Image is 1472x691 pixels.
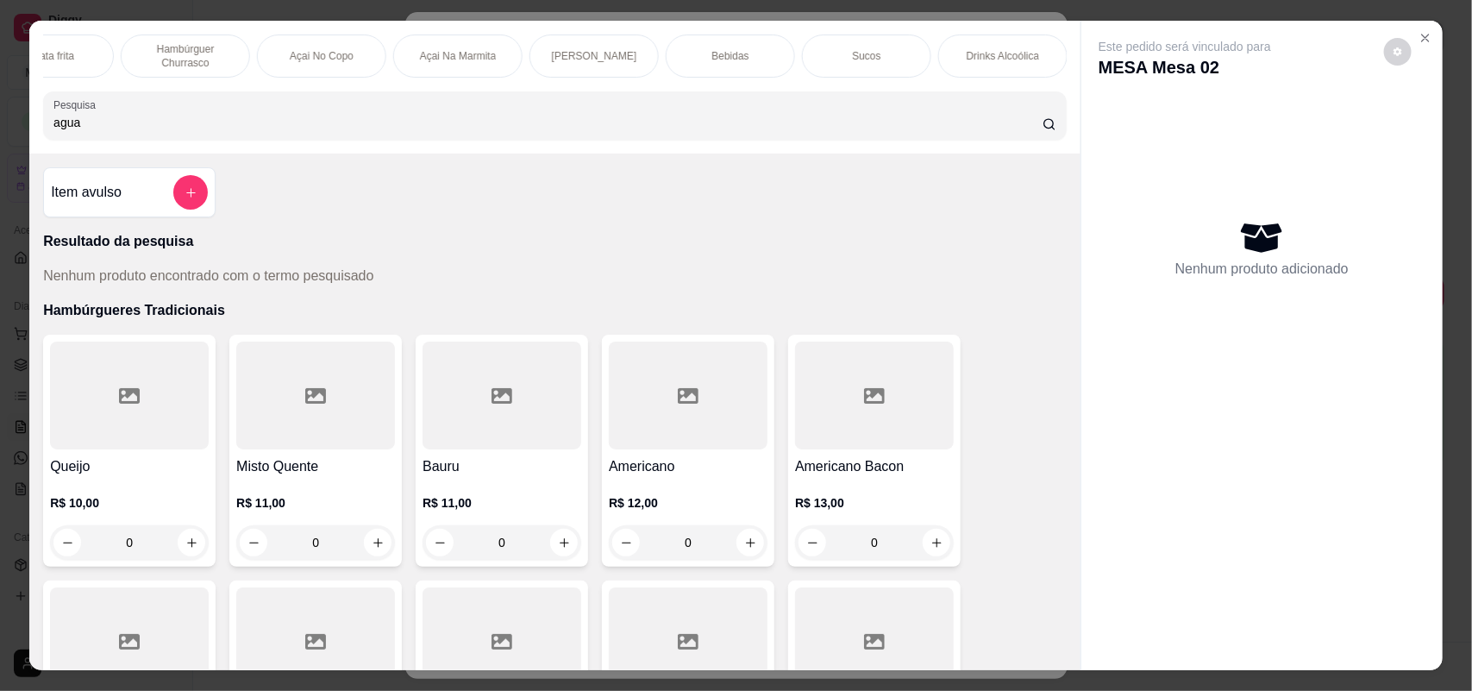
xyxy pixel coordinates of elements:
[178,529,205,556] button: increase-product-quantity
[43,300,1067,321] p: Hambúrgueres Tradicionais
[290,49,354,63] p: Açai No Copo
[550,529,578,556] button: increase-product-quantity
[799,529,826,556] button: decrease-product-quantity
[736,529,764,556] button: increase-product-quantity
[43,231,1067,252] p: Resultado da pesquisa
[923,529,950,556] button: increase-product-quantity
[795,494,954,512] p: R$ 13,00
[1384,38,1412,66] button: decrease-product-quantity
[1099,38,1271,55] p: Este pedido será vinculado para
[135,42,235,70] p: Hambúrguer Churrasco
[552,49,637,63] p: [PERSON_NAME]
[43,266,373,286] p: Nenhum produto encontrado com o termo pesquisado
[53,529,81,556] button: decrease-product-quantity
[1099,55,1271,79] p: MESA Mesa 02
[420,49,497,63] p: Açai Na Marmita
[240,529,267,556] button: decrease-product-quantity
[1175,259,1349,280] p: Nenhum produto adicionado
[612,529,640,556] button: decrease-product-quantity
[967,49,1040,63] p: Drinks Alcoólica
[236,494,395,512] p: R$ 11,00
[711,49,749,63] p: Bebidas
[50,456,209,477] h4: Queijo
[24,49,74,63] p: Batata frita
[50,494,209,512] p: R$ 10,00
[51,182,122,203] h4: Item avulso
[423,494,581,512] p: R$ 11,00
[609,456,767,477] h4: Americano
[609,494,767,512] p: R$ 12,00
[423,456,581,477] h4: Bauru
[364,529,391,556] button: increase-product-quantity
[53,114,1043,131] input: Pesquisa
[1412,24,1439,52] button: Close
[173,175,208,210] button: add-separate-item
[53,97,102,112] label: Pesquisa
[426,529,454,556] button: decrease-product-quantity
[852,49,880,63] p: Sucos
[236,456,395,477] h4: Misto Quente
[795,456,954,477] h4: Americano Bacon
